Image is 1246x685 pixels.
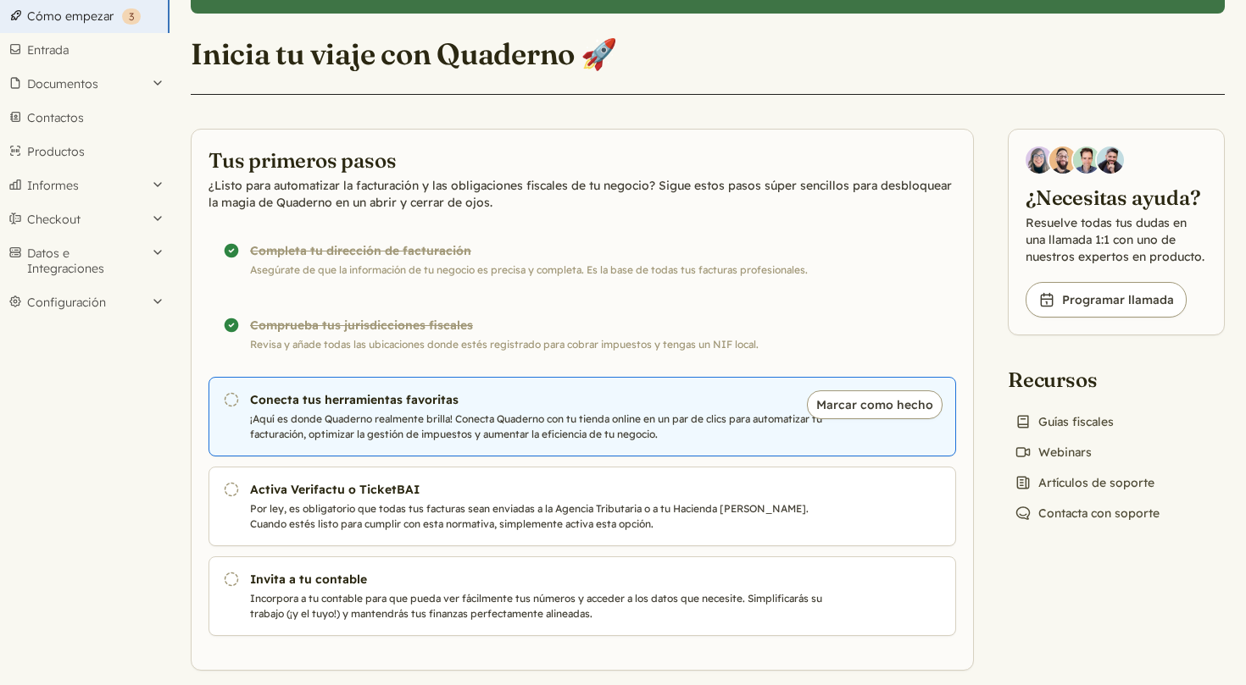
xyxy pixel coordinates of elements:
img: Javier Rubio, DevRel at Quaderno [1097,146,1124,174]
h3: Conecta tus herramientas favoritas [250,391,828,408]
h1: Inicia tu viaje con Quaderno 🚀 [191,36,617,73]
a: Webinars [1008,440,1099,464]
h3: Invita a tu contable [250,571,828,588]
h2: Tus primeros pasos [209,146,956,174]
a: Guías fiscales [1008,410,1121,434]
h2: Recursos [1008,366,1166,393]
p: ¡Aquí es donde Quaderno realmente brilla! Conecta Quaderno con tu tienda online en un par de clic... [250,412,828,442]
a: Contacta con soporte [1008,501,1166,525]
img: Diana Carrasco, Account Executive at Quaderno [1026,146,1053,174]
img: Ivo Oltmans, Business Developer at Quaderno [1073,146,1100,174]
h3: Activa Verifactu o TicketBAI [250,481,828,498]
span: 3 [129,10,134,23]
p: ¿Listo para automatizar la facturación y las obligaciones fiscales de tu negocio? Sigue estos pas... [209,177,956,211]
p: Resuelve todas tus dudas en una llamada 1:1 con uno de nuestros expertos en producto. [1026,214,1207,265]
a: Invita a tu contable Incorpora a tu contable para que pueda ver fácilmente tus números y acceder ... [209,556,956,636]
p: Por ley, es obligatorio que todas tus facturas sean enviadas a la Agencia Tributaria o a tu Hacie... [250,501,828,532]
h2: ¿Necesitas ayuda? [1026,184,1207,211]
p: Incorpora a tu contable para que pueda ver fácilmente tus números y acceder a los datos que neces... [250,591,828,621]
button: Marcar como hecho [807,390,943,419]
a: Conecta tus herramientas favoritas ¡Aquí es donde Quaderno realmente brilla! Conecta Quaderno con... [209,377,956,456]
img: Jairo Fumero, Account Executive at Quaderno [1049,146,1076,174]
a: Artículos de soporte [1008,471,1161,494]
a: Activa Verifactu o TicketBAI Por ley, es obligatorio que todas tus facturas sean enviadas a la Ag... [209,467,956,546]
a: Programar llamada [1026,282,1187,318]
